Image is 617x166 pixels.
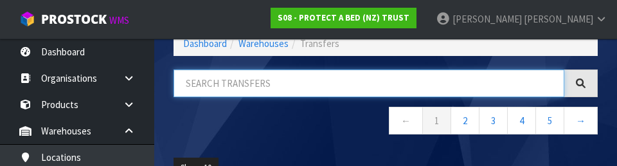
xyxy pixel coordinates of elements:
span: [PERSON_NAME] [524,13,593,25]
a: S08 - PROTECT A BED (NZ) TRUST [271,8,416,28]
span: Transfers [300,37,339,50]
strong: S08 - PROTECT A BED (NZ) TRUST [278,12,409,23]
a: 1 [422,107,451,134]
a: 3 [479,107,508,134]
a: 4 [507,107,536,134]
span: [PERSON_NAME] [452,13,522,25]
a: ← [389,107,423,134]
img: cube-alt.png [19,11,35,27]
span: ProStock [41,11,107,28]
small: WMS [109,14,129,26]
a: Warehouses [238,37,289,50]
nav: Page navigation [174,107,598,138]
a: Dashboard [183,37,227,50]
a: 2 [451,107,479,134]
a: → [564,107,598,134]
a: 5 [535,107,564,134]
input: Search transfers [174,69,564,97]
